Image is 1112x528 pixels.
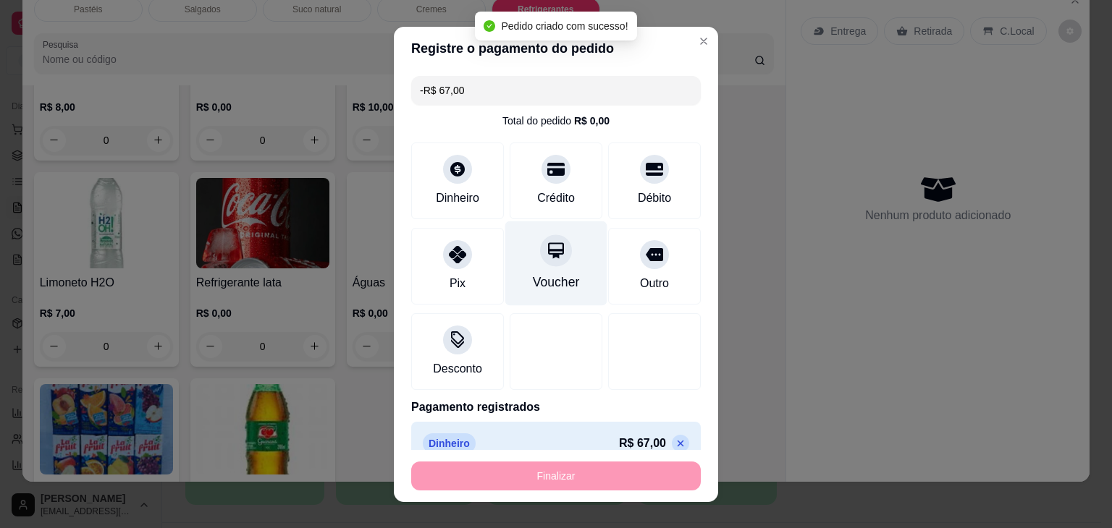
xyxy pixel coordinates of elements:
div: R$ 0,00 [574,114,610,128]
p: R$ 67,00 [619,435,666,452]
div: Outro [640,275,669,292]
div: Total do pedido [502,114,610,128]
p: Pagamento registrados [411,399,701,416]
span: check-circle [484,20,495,32]
header: Registre o pagamento do pedido [394,27,718,70]
div: Dinheiro [436,190,479,207]
div: Débito [638,190,671,207]
div: Desconto [433,360,482,378]
div: Crédito [537,190,575,207]
span: Pedido criado com sucesso! [501,20,628,32]
div: Pix [450,275,466,292]
div: Voucher [533,273,580,291]
button: Close [692,30,715,53]
p: Dinheiro [423,433,476,454]
input: Ex.: hambúrguer de cordeiro [420,76,692,105]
